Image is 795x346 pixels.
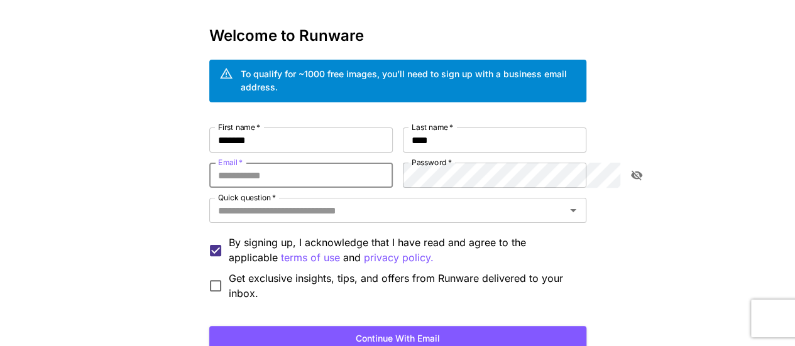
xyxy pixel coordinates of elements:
label: Quick question [218,192,276,203]
label: Email [218,157,243,168]
label: First name [218,122,260,132]
button: By signing up, I acknowledge that I have read and agree to the applicable terms of use and [364,250,434,266]
div: To qualify for ~1000 free images, you’ll need to sign up with a business email address. [241,67,576,94]
label: Password [412,157,452,168]
h3: Welcome to Runware [209,27,586,45]
button: Open [564,202,582,219]
p: terms of use [281,250,340,266]
p: privacy policy. [364,250,434,266]
span: Get exclusive insights, tips, and offers from Runware delivered to your inbox. [229,271,576,301]
label: Last name [412,122,453,132]
p: By signing up, I acknowledge that I have read and agree to the applicable and [229,235,576,266]
button: toggle password visibility [625,164,648,187]
button: By signing up, I acknowledge that I have read and agree to the applicable and privacy policy. [281,250,340,266]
